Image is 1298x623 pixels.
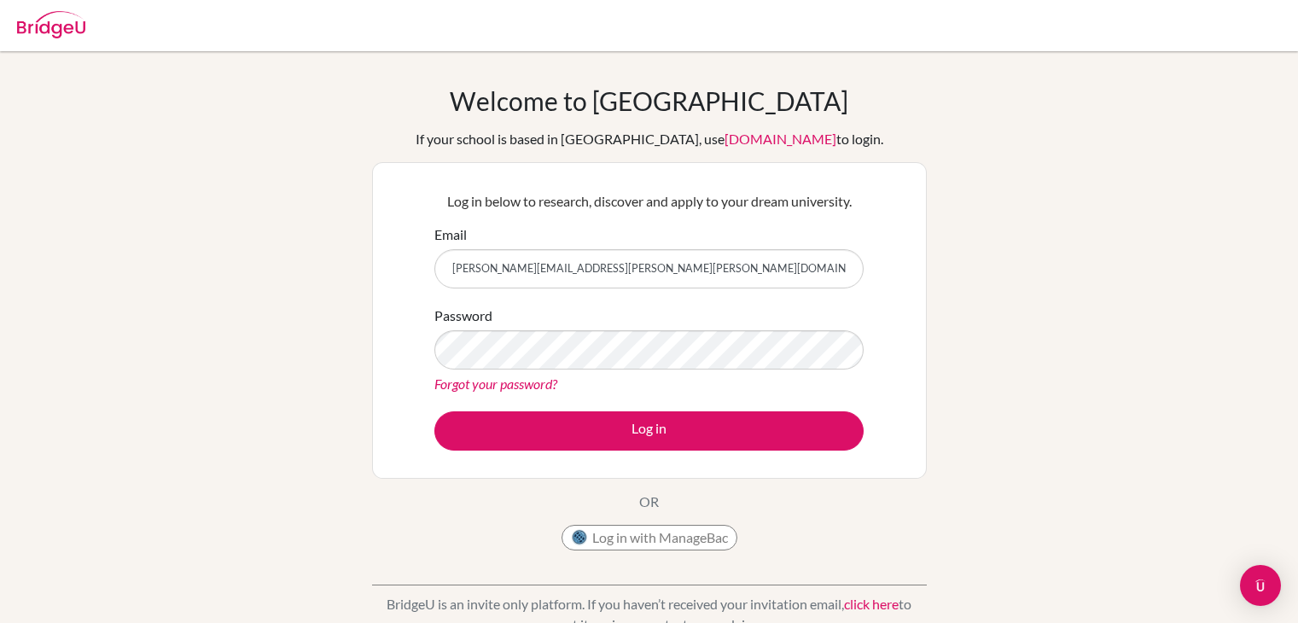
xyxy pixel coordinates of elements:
[450,85,848,116] h1: Welcome to [GEOGRAPHIC_DATA]
[17,11,85,38] img: Bridge-U
[562,525,737,550] button: Log in with ManageBac
[434,411,864,451] button: Log in
[434,224,467,245] label: Email
[434,306,492,326] label: Password
[639,492,659,512] p: OR
[844,596,899,612] a: click here
[1240,565,1281,606] div: Open Intercom Messenger
[416,129,883,149] div: If your school is based in [GEOGRAPHIC_DATA], use to login.
[434,191,864,212] p: Log in below to research, discover and apply to your dream university.
[434,376,557,392] a: Forgot your password?
[725,131,836,147] a: [DOMAIN_NAME]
